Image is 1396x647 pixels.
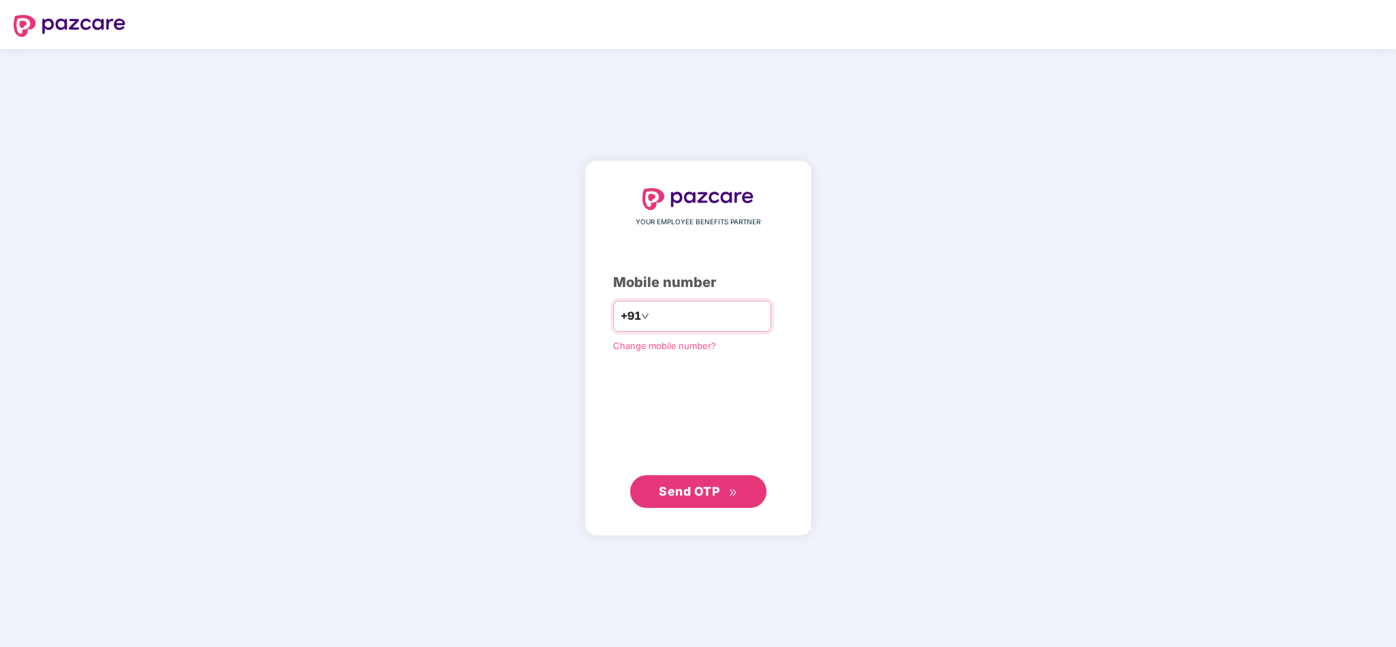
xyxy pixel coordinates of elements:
[14,15,125,37] img: logo
[613,272,784,293] div: Mobile number
[642,188,754,210] img: logo
[630,475,767,508] button: Send OTPdouble-right
[641,312,649,320] span: down
[728,488,737,497] span: double-right
[621,307,641,325] span: +91
[636,217,760,228] span: YOUR EMPLOYEE BENEFITS PARTNER
[659,484,719,498] span: Send OTP
[613,340,716,351] a: Change mobile number?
